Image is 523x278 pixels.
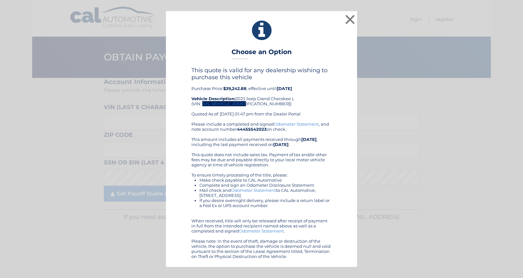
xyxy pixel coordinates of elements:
b: $39,242.88 [223,86,247,91]
b: 44455542023 [237,127,267,132]
b: [DATE] [301,137,317,142]
h3: Choose an Option [232,48,292,59]
li: Make check payable to CAL Automotive [199,177,332,183]
li: Mail check and to CAL Automotive, [STREET_ADDRESS] [199,188,332,198]
a: Odometer Statement [239,228,284,233]
b: [DATE] [273,142,289,147]
strong: Vehicle Description: [191,96,235,101]
div: Purchase Price: , effective until 2023 Jeep Grand Cherokee L (VIN: [US_VEHICLE_IDENTIFICATION_NUM... [191,67,332,122]
div: Please include a completed and signed , and note account number on check. This amount includes al... [191,122,332,259]
h4: This quote is valid for any dealership wishing to purchase this vehicle [191,67,332,81]
li: If you desire overnight delivery, please include a return label or a Fed Ex or UPS account number. [199,198,332,208]
li: Complete and sign an Odometer Disclosure Statement [199,183,332,188]
a: Odometer Statement [274,122,319,127]
b: [DATE] [277,86,292,91]
a: Odometer Statement [231,188,276,193]
button: × [344,13,356,26]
